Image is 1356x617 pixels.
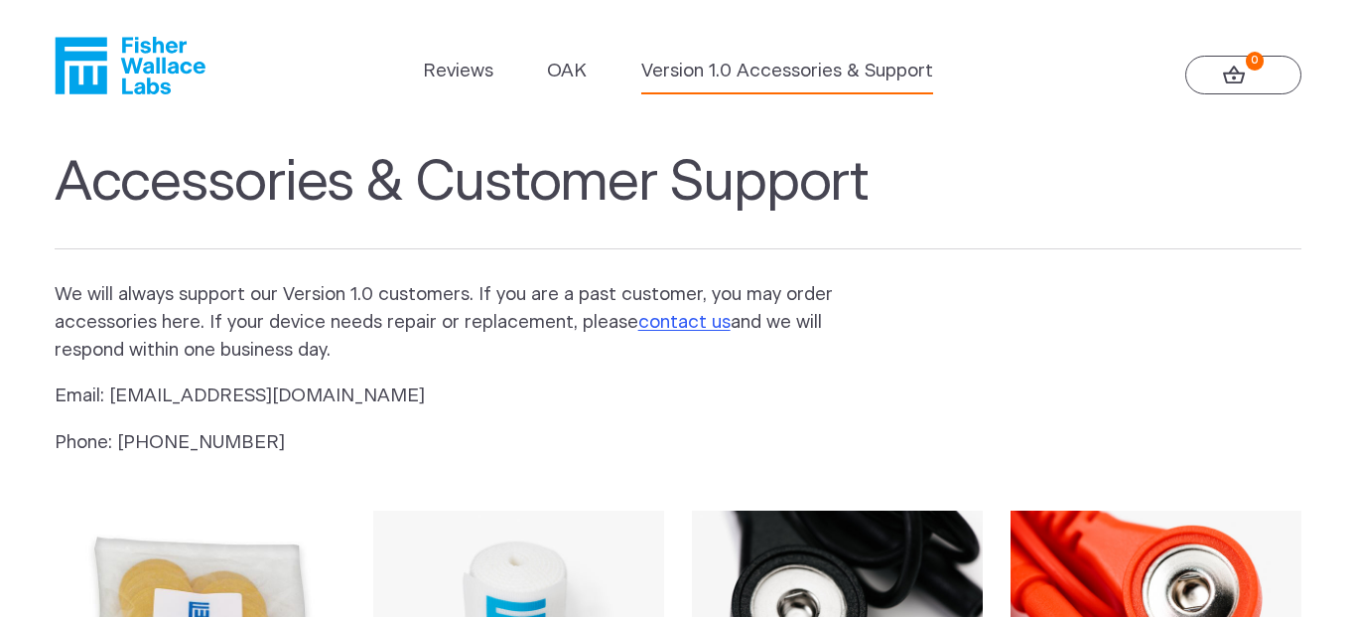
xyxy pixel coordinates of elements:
[641,58,933,85] a: Version 1.0 Accessories & Support
[423,58,493,85] a: Reviews
[1185,56,1302,95] a: 0
[55,429,865,457] p: Phone: [PHONE_NUMBER]
[55,150,1302,249] h1: Accessories & Customer Support
[55,281,865,365] p: We will always support our Version 1.0 customers. If you are a past customer, you may order acces...
[547,58,587,85] a: OAK
[1246,52,1265,71] strong: 0
[638,313,731,332] a: contact us
[55,383,865,410] p: Email: [EMAIL_ADDRESS][DOMAIN_NAME]
[55,37,205,94] a: Fisher Wallace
